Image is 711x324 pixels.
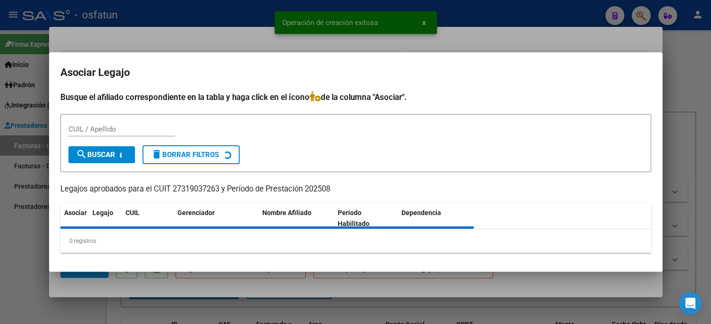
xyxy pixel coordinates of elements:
datatable-header-cell: Gerenciador [174,203,259,234]
datatable-header-cell: Dependencia [398,203,474,234]
span: Borrar Filtros [151,150,219,159]
datatable-header-cell: Periodo Habilitado [334,203,398,234]
div: Open Intercom Messenger [679,292,702,315]
mat-icon: search [76,149,87,160]
span: Nombre Afiliado [262,209,311,216]
span: Periodo Habilitado [338,209,369,227]
h2: Asociar Legajo [60,64,651,82]
span: Asociar [64,209,87,216]
datatable-header-cell: Asociar [60,203,89,234]
button: Borrar Filtros [142,145,240,164]
button: Buscar [68,146,135,163]
p: Legajos aprobados para el CUIT 27319037263 y Período de Prestación 202508 [60,183,651,195]
h4: Busque el afiliado correspondiente en la tabla y haga click en el ícono de la columna "Asociar". [60,91,651,103]
span: CUIL [125,209,140,216]
span: Gerenciador [177,209,215,216]
datatable-header-cell: Nombre Afiliado [259,203,335,234]
span: Legajo [92,209,113,216]
datatable-header-cell: CUIL [122,203,174,234]
mat-icon: delete [151,149,162,160]
span: Buscar [76,150,115,159]
span: Dependencia [402,209,441,216]
div: 0 registros [60,229,651,253]
datatable-header-cell: Legajo [89,203,122,234]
